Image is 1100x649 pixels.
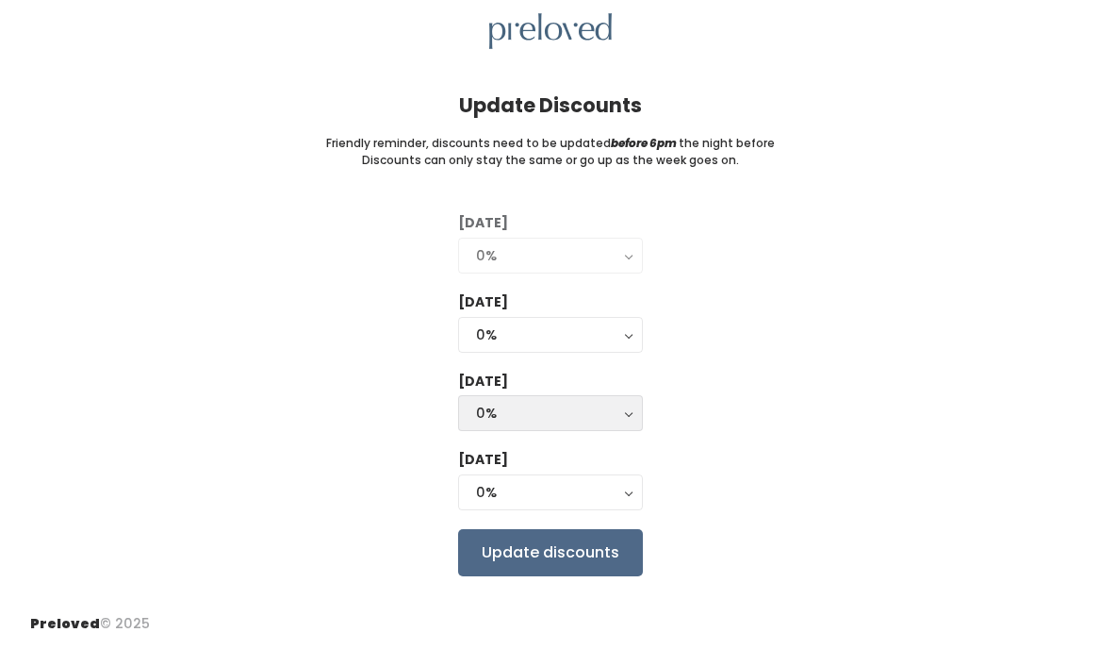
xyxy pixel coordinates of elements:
label: [DATE] [458,450,508,470]
small: Friendly reminder, discounts need to be updated the night before [326,135,775,152]
button: 0% [458,395,643,431]
div: © 2025 [30,599,150,634]
div: 0% [476,324,625,345]
button: 0% [458,317,643,353]
div: 0% [476,403,625,424]
input: Update discounts [458,529,643,576]
i: before 6pm [611,135,677,151]
label: [DATE] [458,292,508,312]
div: 0% [476,245,625,266]
h4: Update Discounts [459,94,642,116]
label: [DATE] [458,372,508,391]
small: Discounts can only stay the same or go up as the week goes on. [362,152,739,169]
button: 0% [458,238,643,274]
div: 0% [476,482,625,503]
img: preloved logo [489,13,612,50]
span: Preloved [30,614,100,633]
label: [DATE] [458,213,508,233]
button: 0% [458,474,643,510]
